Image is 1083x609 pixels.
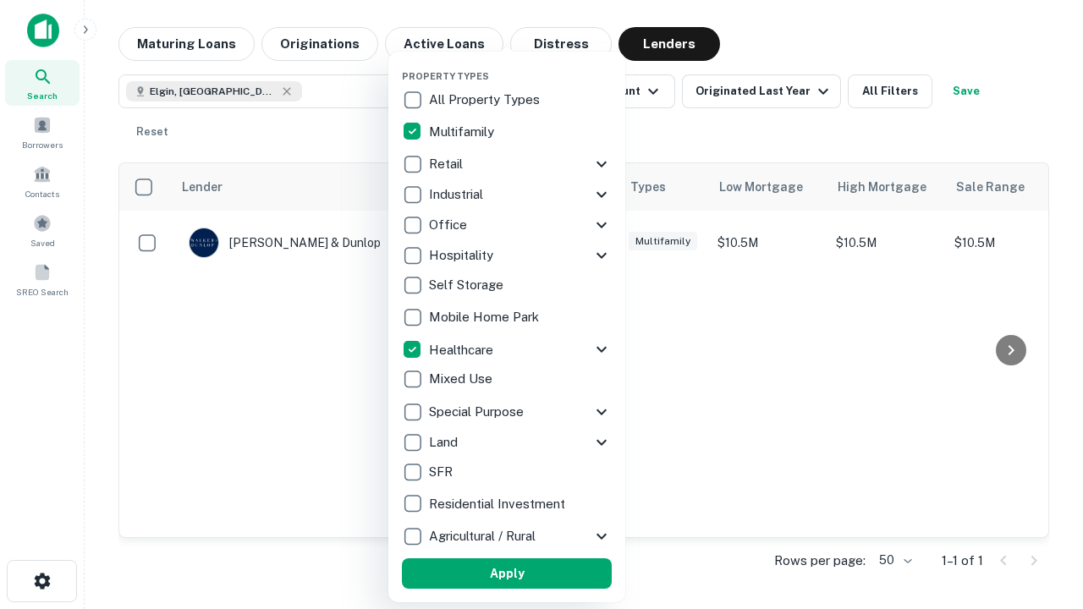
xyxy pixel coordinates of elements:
[402,210,612,240] div: Office
[429,122,498,142] p: Multifamily
[429,432,461,453] p: Land
[402,521,612,551] div: Agricultural / Rural
[429,215,470,235] p: Office
[402,427,612,458] div: Land
[429,184,487,205] p: Industrial
[998,474,1083,555] iframe: Chat Widget
[429,369,496,389] p: Mixed Use
[402,179,612,210] div: Industrial
[402,240,612,271] div: Hospitality
[402,558,612,589] button: Apply
[429,462,456,482] p: SFR
[429,275,507,295] p: Self Storage
[429,245,497,266] p: Hospitality
[429,340,497,360] p: Healthcare
[429,90,543,110] p: All Property Types
[429,154,466,174] p: Retail
[402,71,489,81] span: Property Types
[402,149,612,179] div: Retail
[429,526,539,546] p: Agricultural / Rural
[429,307,542,327] p: Mobile Home Park
[402,334,612,365] div: Healthcare
[429,402,527,422] p: Special Purpose
[402,397,612,427] div: Special Purpose
[429,494,569,514] p: Residential Investment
